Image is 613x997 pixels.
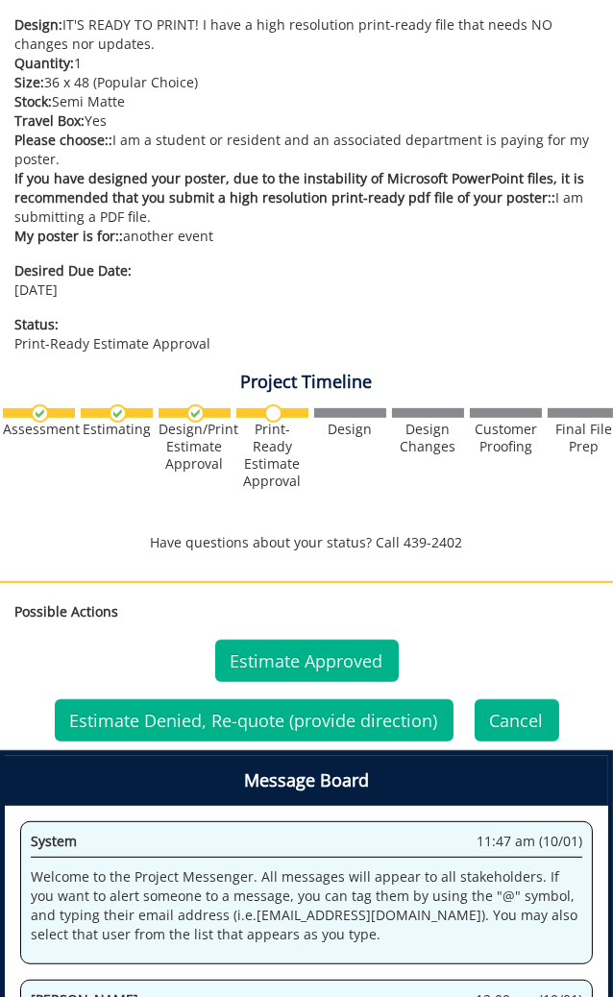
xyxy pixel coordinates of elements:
[14,15,599,54] p: IT'S READY TO PRINT! I have a high resolution print-ready file that needs NO changes nor updates.
[236,421,308,490] div: Print-Ready Estimate Approval
[215,640,399,682] a: Estimate Approved
[186,404,205,423] img: checkmark
[14,131,112,149] span: Please choose::
[264,404,282,423] img: no
[14,111,85,130] span: Travel Box:
[14,261,599,280] span: Desired Due Date:
[5,756,608,806] h4: Message Board
[470,421,542,455] div: Customer Proofing
[14,169,599,227] p: I am submitting a PDF file.
[14,602,118,620] strong: Possible Actions
[14,54,74,72] span: Quantity:
[14,73,599,92] p: 36 x 48 (Popular Choice)
[14,15,62,34] span: Design:
[14,92,599,111] p: Semi Matte
[477,832,582,851] span: 11:47 am (10/01)
[14,315,599,353] p: Print-Ready Estimate Approval
[14,54,599,73] p: 1
[475,699,559,742] a: Cancel
[14,227,599,246] p: another event
[14,315,599,334] span: Status:
[55,699,454,742] a: Estimate Denied, Re-quote (provide direction)
[314,421,386,438] div: Design
[14,261,599,300] p: [DATE]
[159,421,231,473] div: Design/Print Estimate Approval
[14,92,52,110] span: Stock:
[14,111,599,131] p: Yes
[14,227,123,245] span: My poster is for::
[3,421,75,438] div: Assessment
[14,169,584,207] span: If you have designed your poster, due to the instability of Microsoft PowerPoint files, it is rec...
[14,131,599,169] p: I am a student or resident and an associated department is paying for my poster.
[392,421,464,455] div: Design Changes
[109,404,127,423] img: checkmark
[81,421,153,438] div: Estimating
[31,404,49,423] img: checkmark
[31,832,77,850] span: System
[14,73,44,91] span: Size:
[31,867,582,944] p: Welcome to the Project Messenger. All messages will appear to all stakeholders. If you want to al...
